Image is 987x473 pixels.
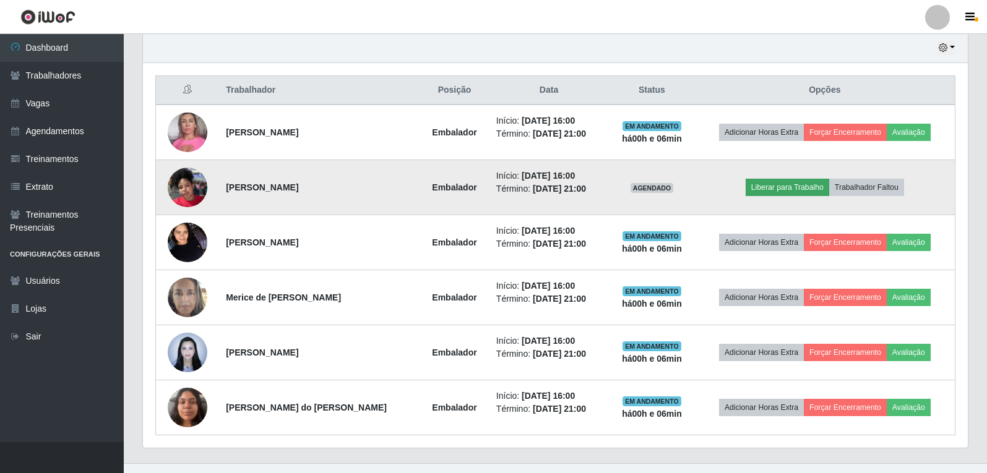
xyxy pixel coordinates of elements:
[623,341,681,351] span: EM ANDAMENTO
[719,124,804,141] button: Adicionar Horas Extra
[746,179,829,196] button: Liberar para Trabalho
[496,169,601,182] li: Início:
[420,76,489,105] th: Posição
[522,336,575,346] time: [DATE] 16:00
[496,335,601,347] li: Início:
[496,292,601,305] li: Término:
[522,226,575,236] time: [DATE] 16:00
[226,403,387,412] strong: [PERSON_NAME] do [PERSON_NAME]
[496,347,601,360] li: Término:
[719,399,804,416] button: Adicionar Horas Extra
[226,237,298,247] strong: [PERSON_NAME]
[695,76,955,105] th: Opções
[496,390,601,403] li: Início:
[496,279,601,292] li: Início:
[226,347,298,357] strong: [PERSON_NAME]
[496,182,601,195] li: Término:
[609,76,694,105] th: Status
[622,244,682,254] strong: há 00 h e 06 min
[804,344,887,361] button: Forçar Encerramento
[887,399,931,416] button: Avaliação
[432,237,476,247] strong: Embalador
[623,231,681,241] span: EM ANDAMENTO
[226,182,298,192] strong: [PERSON_NAME]
[432,403,476,412] strong: Embalador
[168,381,207,433] img: 1747063830987.jpeg
[719,289,804,306] button: Adicionar Horas Extra
[804,289,887,306] button: Forçar Encerramento
[432,347,476,357] strong: Embalador
[522,391,575,401] time: [DATE] 16:00
[623,121,681,131] span: EM ANDAMENTO
[168,271,207,323] img: 1739647225731.jpeg
[887,234,931,251] button: Avaliação
[533,404,586,414] time: [DATE] 21:00
[622,409,682,419] strong: há 00 h e 06 min
[432,127,476,137] strong: Embalador
[622,134,682,143] strong: há 00 h e 06 min
[432,182,476,192] strong: Embalador
[719,234,804,251] button: Adicionar Horas Extra
[168,106,207,158] img: 1689780238947.jpeg
[804,124,887,141] button: Forçar Encerramento
[887,289,931,306] button: Avaliação
[533,349,586,359] time: [DATE] 21:00
[887,344,931,361] button: Avaliação
[168,161,207,213] img: 1719358783577.jpeg
[522,116,575,126] time: [DATE] 16:00
[226,127,298,137] strong: [PERSON_NAME]
[623,286,681,296] span: EM ANDAMENTO
[622,354,682,364] strong: há 00 h e 06 min
[522,281,575,291] time: [DATE] 16:00
[533,129,586,138] time: [DATE] 21:00
[496,127,601,140] li: Término:
[496,403,601,415] li: Término:
[168,326,207,378] img: 1742846870859.jpeg
[489,76,609,105] th: Data
[496,114,601,127] li: Início:
[218,76,420,105] th: Trabalhador
[804,399,887,416] button: Forçar Encerramento
[804,234,887,251] button: Forçar Encerramento
[719,344,804,361] button: Adicionar Horas Extra
[533,184,586,194] time: [DATE] 21:00
[631,183,674,193] span: AGENDADO
[522,171,575,181] time: [DATE] 16:00
[829,179,904,196] button: Trabalhador Faltou
[496,224,601,237] li: Início:
[887,124,931,141] button: Avaliação
[533,294,586,304] time: [DATE] 21:00
[622,299,682,309] strong: há 00 h e 06 min
[20,9,75,25] img: CoreUI Logo
[496,237,601,250] li: Término:
[226,292,341,302] strong: Merice de [PERSON_NAME]
[623,396,681,406] span: EM ANDAMENTO
[533,239,586,249] time: [DATE] 21:00
[168,216,207,268] img: 1722731641608.jpeg
[432,292,476,302] strong: Embalador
